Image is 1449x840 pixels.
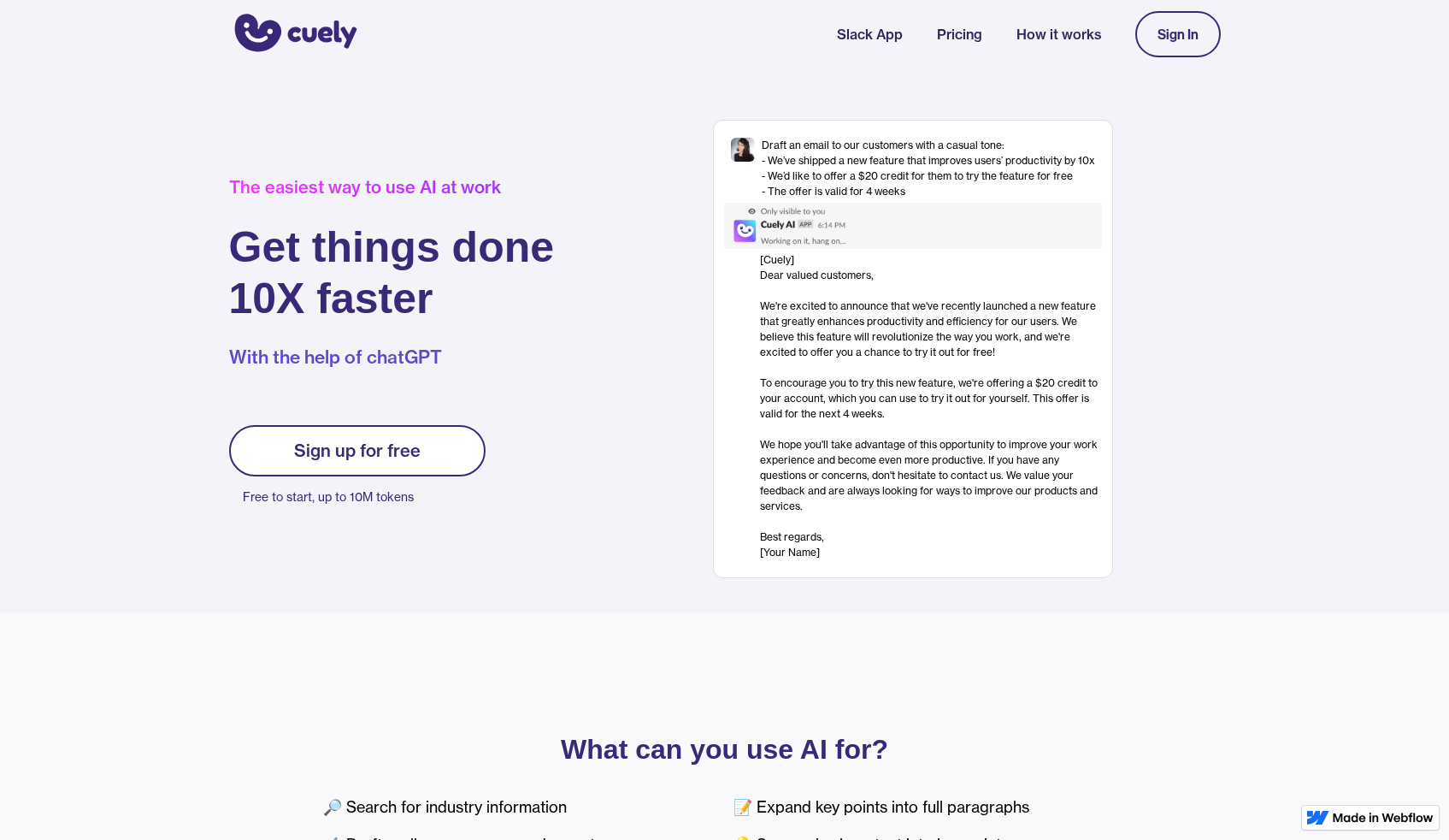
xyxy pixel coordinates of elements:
div: Sign In [1157,27,1199,42]
img: Made in Webflow [1333,813,1434,823]
a: home [229,3,357,66]
p: With the help of chatGPT [229,345,555,370]
a: Sign up for free [229,425,486,476]
a: How it works [1016,24,1101,44]
div: Sign up for free [294,441,421,461]
a: Slack App [837,24,903,44]
div: The easiest way to use AI at work [229,177,555,198]
a: Pricing [937,24,982,44]
div: Draft an email to our customers with a casual tone: - We’ve shipped a new feature that improves u... [762,138,1095,199]
p: What can you use AI for? [323,737,1127,761]
div: [Cuely] Dear valued customers, ‍ We're excited to announce that we've recently launched a new fea... [760,252,1102,560]
a: Sign In [1135,11,1221,57]
p: Free to start, up to 10M tokens [243,485,486,509]
h1: Get things done 10X faster [229,222,555,324]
